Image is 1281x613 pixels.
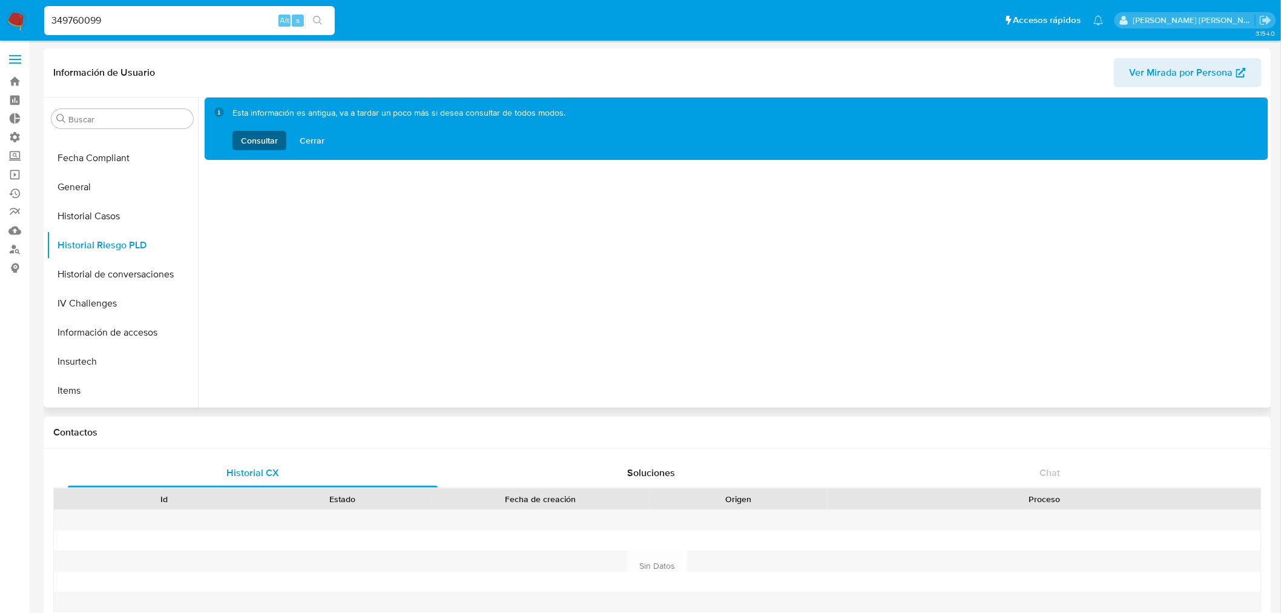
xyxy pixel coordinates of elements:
[47,231,198,260] button: Historial Riesgo PLD
[1259,14,1272,27] a: Salir
[44,13,335,28] input: Buscar usuario o caso...
[53,426,1262,439] h1: Contactos
[1130,58,1233,87] span: Ver Mirada por Persona
[47,260,198,289] button: Historial de conversaciones
[226,466,279,480] span: Historial CX
[1114,58,1262,87] button: Ver Mirada por Persona
[836,493,1253,505] div: Proceso
[47,202,198,231] button: Historial Casos
[296,15,300,26] span: s
[262,493,423,505] div: Estado
[1040,466,1061,480] span: Chat
[1133,15,1256,26] p: mercedes.medrano@mercadolibre.com
[47,144,198,173] button: Fecha Compliant
[47,173,198,202] button: General
[1013,14,1081,27] span: Accesos rápidos
[47,318,198,347] button: Información de accesos
[658,493,819,505] div: Origen
[291,131,333,150] button: Cerrar
[84,493,245,505] div: Id
[1093,15,1104,25] a: Notificaciones
[440,493,641,505] div: Fecha de creación
[47,405,198,434] button: KYC
[628,466,676,480] span: Soluciones
[232,107,566,150] div: Esta información es antigua, va a tardar un poco más si desea consultar de todos modos.
[232,131,286,150] button: Consultar
[280,15,289,26] span: Alt
[68,114,188,125] input: Buscar
[53,67,155,79] h1: Información de Usuario
[241,131,278,150] span: Consultar
[305,12,330,29] button: search-icon
[300,131,324,150] span: Cerrar
[47,347,198,376] button: Insurtech
[56,114,66,124] button: Buscar
[47,289,198,318] button: IV Challenges
[47,376,198,405] button: Items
